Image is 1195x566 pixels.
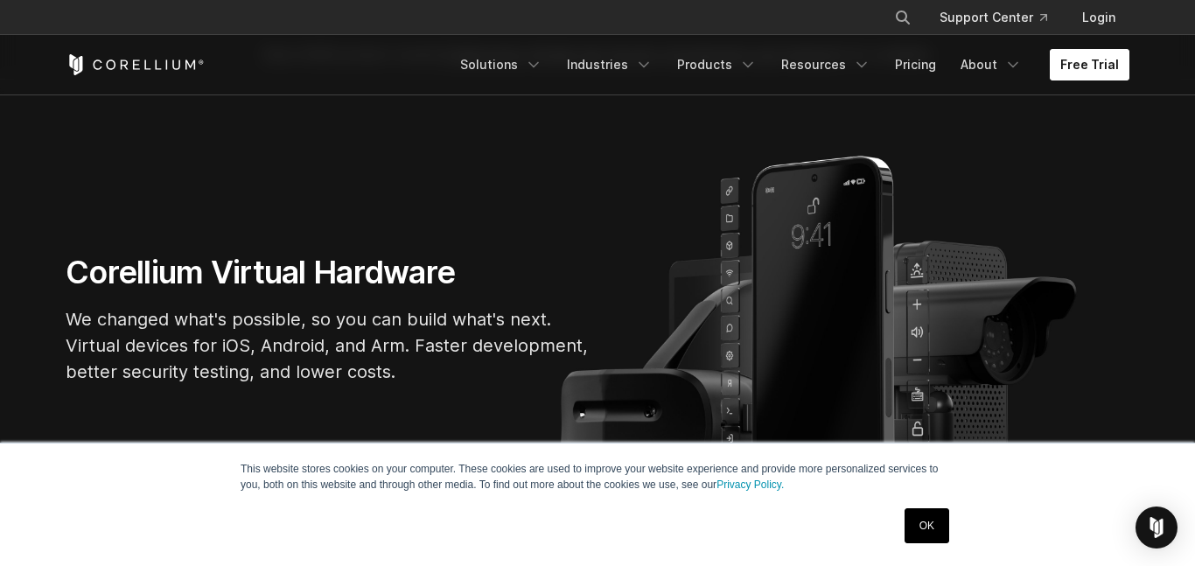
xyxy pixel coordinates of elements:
[66,306,591,385] p: We changed what's possible, so you can build what's next. Virtual devices for iOS, Android, and A...
[716,479,784,491] a: Privacy Policy.
[905,508,949,543] a: OK
[887,2,919,33] button: Search
[1050,49,1129,80] a: Free Trial
[241,461,954,493] p: This website stores cookies on your computer. These cookies are used to improve your website expe...
[926,2,1061,33] a: Support Center
[884,49,947,80] a: Pricing
[1068,2,1129,33] a: Login
[556,49,663,80] a: Industries
[1136,507,1178,549] div: Open Intercom Messenger
[873,2,1129,33] div: Navigation Menu
[450,49,1129,80] div: Navigation Menu
[66,54,205,75] a: Corellium Home
[450,49,553,80] a: Solutions
[771,49,881,80] a: Resources
[66,253,591,292] h1: Corellium Virtual Hardware
[950,49,1032,80] a: About
[667,49,767,80] a: Products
